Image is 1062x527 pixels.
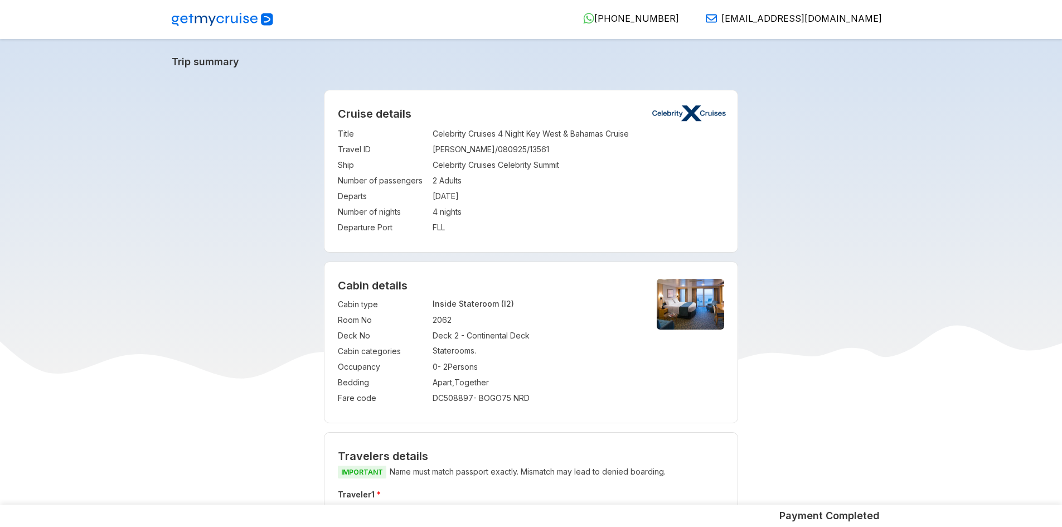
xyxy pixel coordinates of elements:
p: Name must match passport exactly. Mismatch may lead to denied boarding. [338,465,724,479]
span: [EMAIL_ADDRESS][DOMAIN_NAME] [721,13,882,24]
label: Last name [469,503,503,511]
img: WhatsApp [583,13,594,24]
td: [DATE] [433,188,724,204]
label: First name [338,503,372,511]
span: Apart , [433,378,454,387]
td: Fare code [338,390,427,406]
td: : [427,173,433,188]
td: 2 Adults [433,173,724,188]
td: : [427,204,433,220]
td: : [427,157,433,173]
h2: Travelers details [338,449,724,463]
td: Celebrity Cruises Celebrity Summit [433,157,724,173]
td: Room No [338,312,427,328]
td: Cabin type [338,297,427,312]
td: Deck 2 - Continental Deck [433,328,638,344]
td: : [427,390,433,406]
img: Email [706,13,717,24]
td: 0 - 2 Persons [433,359,638,375]
td: [PERSON_NAME]/080925/13561 [433,142,724,157]
td: FLL [433,220,724,235]
a: [EMAIL_ADDRESS][DOMAIN_NAME] [697,13,882,24]
label: Date of Birth [599,503,639,511]
h5: Traveler 1 [336,488,726,501]
span: [PHONE_NUMBER] [594,13,679,24]
h2: Cruise details [338,107,724,120]
span: Together [454,378,489,387]
td: Departs [338,188,427,204]
td: Departure Port [338,220,427,235]
td: : [427,126,433,142]
td: : [427,312,433,328]
td: : [427,220,433,235]
td: : [427,328,433,344]
td: Celebrity Cruises 4 Night Key West & Bahamas Cruise [433,126,724,142]
td: Deck No [338,328,427,344]
h5: Payment Completed [779,509,880,523]
span: IMPORTANT [338,466,386,478]
td: Number of passengers [338,173,427,188]
td: : [427,142,433,157]
td: 4 nights [433,204,724,220]
td: : [427,344,433,359]
td: : [427,297,433,312]
p: Inside Stateroom [433,299,638,308]
div: DC508897 - BOGO75 NRD [433,393,638,404]
p: Staterooms. [433,346,638,355]
td: Title [338,126,427,142]
td: : [427,188,433,204]
td: : [427,375,433,390]
td: Cabin categories [338,344,427,359]
td: 2062 [433,312,638,328]
span: (I2) [501,299,514,308]
td: Ship [338,157,427,173]
a: Trip summary [172,56,891,67]
td: Number of nights [338,204,427,220]
td: Occupancy [338,359,427,375]
td: Bedding [338,375,427,390]
td: Travel ID [338,142,427,157]
h4: Cabin details [338,279,724,292]
td: : [427,359,433,375]
a: [PHONE_NUMBER] [574,13,679,24]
